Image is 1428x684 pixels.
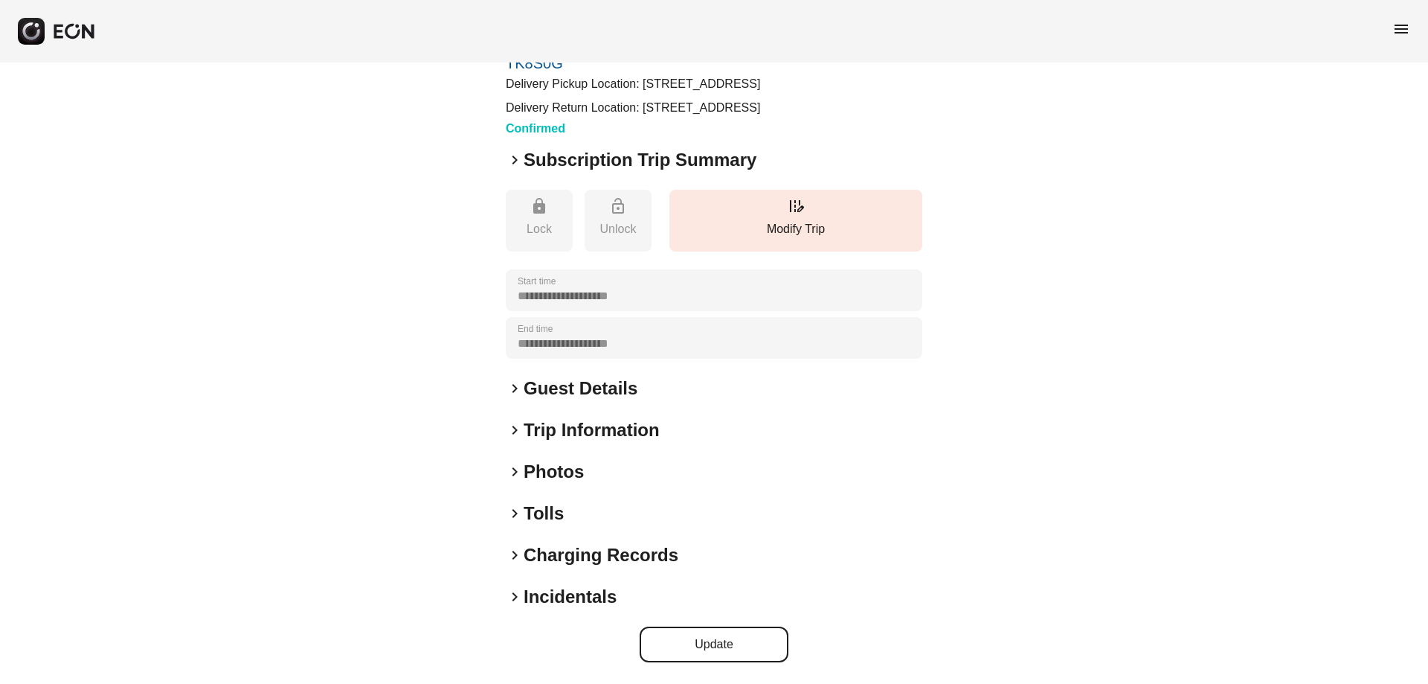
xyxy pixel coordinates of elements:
[524,148,756,172] h2: Subscription Trip Summary
[506,546,524,564] span: keyboard_arrow_right
[506,588,524,606] span: keyboard_arrow_right
[506,151,524,169] span: keyboard_arrow_right
[506,380,524,397] span: keyboard_arrow_right
[506,120,760,138] h3: Confirmed
[677,220,915,238] p: Modify Trip
[506,421,524,439] span: keyboard_arrow_right
[506,463,524,481] span: keyboard_arrow_right
[506,54,760,72] a: TK8S0G
[524,418,660,442] h2: Trip Information
[524,585,617,609] h2: Incidentals
[669,190,922,252] button: Modify Trip
[506,75,760,93] p: Delivery Pickup Location: [STREET_ADDRESS]
[524,543,678,567] h2: Charging Records
[787,197,805,215] span: edit_road
[640,627,788,662] button: Update
[506,505,524,522] span: keyboard_arrow_right
[524,377,637,400] h2: Guest Details
[1392,20,1410,38] span: menu
[524,502,564,525] h2: Tolls
[524,460,584,484] h2: Photos
[506,99,760,117] p: Delivery Return Location: [STREET_ADDRESS]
